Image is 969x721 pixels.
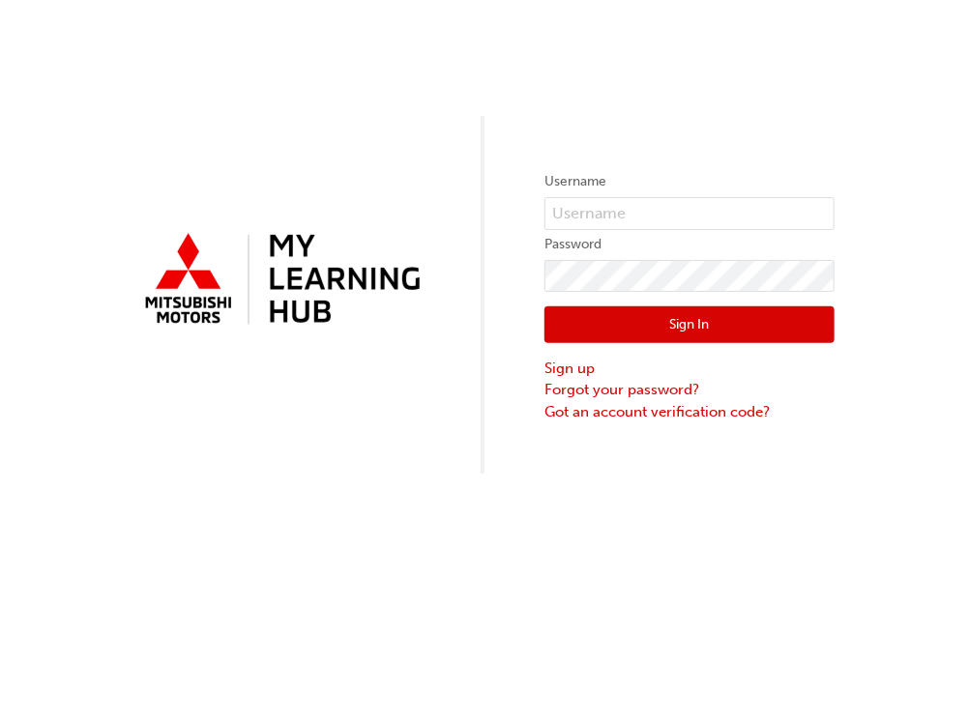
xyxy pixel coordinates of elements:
[544,401,835,423] a: Got an account verification code?
[544,358,835,380] a: Sign up
[544,306,835,343] button: Sign In
[544,379,835,401] a: Forgot your password?
[544,233,835,256] label: Password
[544,170,835,193] label: Username
[134,225,425,335] img: mmal
[544,197,835,230] input: Username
